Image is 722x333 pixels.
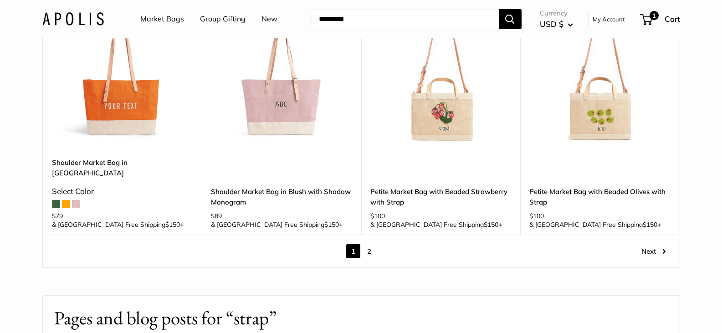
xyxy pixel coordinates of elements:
[211,221,343,228] span: & [GEOGRAPHIC_DATA] Free Shipping +
[593,14,625,25] a: My Account
[540,19,563,29] span: USD $
[484,220,498,229] span: $150
[312,9,499,29] input: Search...
[261,12,277,26] a: New
[370,221,502,228] span: & [GEOGRAPHIC_DATA] Free Shipping +
[529,186,671,208] a: Petite Market Bag with Beaded Olives with Strap
[529,7,671,149] a: Petite Market Bag with Beaded Olives with StrapPetite Market Bag with Beaded Olives with Strap
[211,7,352,149] img: Shoulder Market Bag in Blush with Shadow Monogram
[52,212,63,220] span: $79
[370,7,512,149] a: Petite Market Bag with Beaded Strawberry with StrapPetite Market Bag with Beaded Strawberry with ...
[370,186,512,208] a: Petite Market Bag with Beaded Strawberry with Strap
[42,12,104,26] img: Apolis
[211,7,352,149] a: Shoulder Market Bag in Blush with Shadow MonogramShoulder Market Bag in Blush with Shadow Monogram
[165,220,180,229] span: $150
[52,7,193,149] a: Make it yours with custom, printed text.Shoulder Market Bag in Citrus
[362,244,376,258] a: 2
[643,220,657,229] span: $150
[200,12,246,26] a: Group Gifting
[52,184,193,199] div: Select Color
[499,9,522,29] button: Search
[641,244,666,258] a: Next
[211,212,222,220] span: $89
[540,17,573,31] button: USD $
[665,14,680,24] span: Cart
[346,244,360,258] span: 1
[529,221,661,228] span: & [GEOGRAPHIC_DATA] Free Shipping +
[211,186,352,208] a: Shoulder Market Bag in Blush with Shadow Monogram
[529,7,671,149] img: Petite Market Bag with Beaded Olives with Strap
[52,221,184,228] span: & [GEOGRAPHIC_DATA] Free Shipping +
[54,305,668,332] h1: Pages and blog posts for “strap”
[370,212,385,220] span: $100
[649,11,658,20] span: 1
[540,7,573,20] span: Currency
[140,12,184,26] a: Market Bags
[370,7,512,149] img: Petite Market Bag with Beaded Strawberry with Strap
[529,212,544,220] span: $100
[52,7,193,149] img: Make it yours with custom, printed text.
[324,220,339,229] span: $150
[641,12,680,26] a: 1 Cart
[52,157,193,179] a: Shoulder Market Bag in [GEOGRAPHIC_DATA]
